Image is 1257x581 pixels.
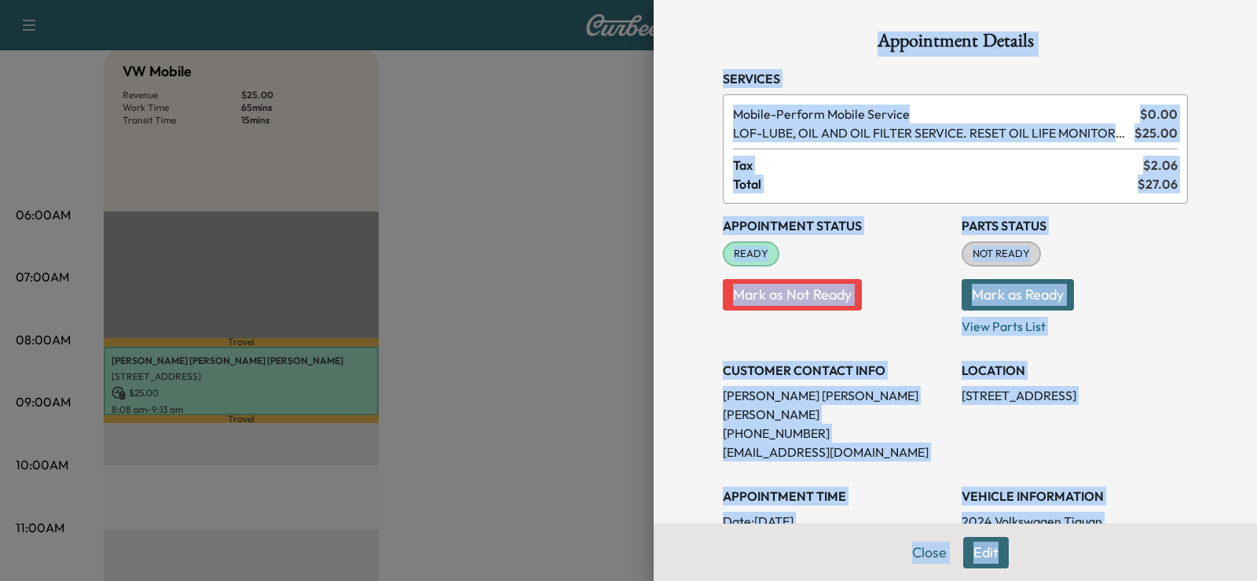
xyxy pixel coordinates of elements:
span: Total [733,175,1138,193]
h3: Services [723,69,1188,88]
h3: Appointment Status [723,216,949,235]
h3: VEHICLE INFORMATION [962,487,1188,506]
span: $ 2.06 [1143,156,1178,175]
h3: Parts Status [962,216,1188,235]
button: Mark as Ready [962,279,1074,311]
p: [PHONE_NUMBER] [723,424,949,443]
span: READY [724,246,778,262]
h1: Appointment Details [723,31,1188,57]
span: $ 25.00 [1134,123,1178,142]
button: Close [902,537,957,568]
span: $ 0.00 [1140,105,1178,123]
span: $ 27.06 [1138,175,1178,193]
button: Mark as Not Ready [723,279,862,311]
h3: APPOINTMENT TIME [723,487,949,506]
span: LUBE, OIL AND OIL FILTER SERVICE. RESET OIL LIFE MONITOR. HAZARDOUS WASTE FEE WILL BE APPLIED. [733,123,1128,142]
p: [STREET_ADDRESS] [962,386,1188,405]
span: NOT READY [963,246,1039,262]
p: Date: [DATE] [723,512,949,531]
h3: LOCATION [962,361,1188,380]
button: Edit [963,537,1009,568]
h3: CUSTOMER CONTACT INFO [723,361,949,380]
span: Tax [733,156,1143,175]
p: View Parts List [962,311,1188,336]
p: [EMAIL_ADDRESS][DOMAIN_NAME] [723,443,949,461]
p: [PERSON_NAME] [PERSON_NAME] [PERSON_NAME] [723,386,949,424]
p: 2024 Volkswagen Tiguan [962,512,1188,531]
span: Perform Mobile Service [733,105,1134,123]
